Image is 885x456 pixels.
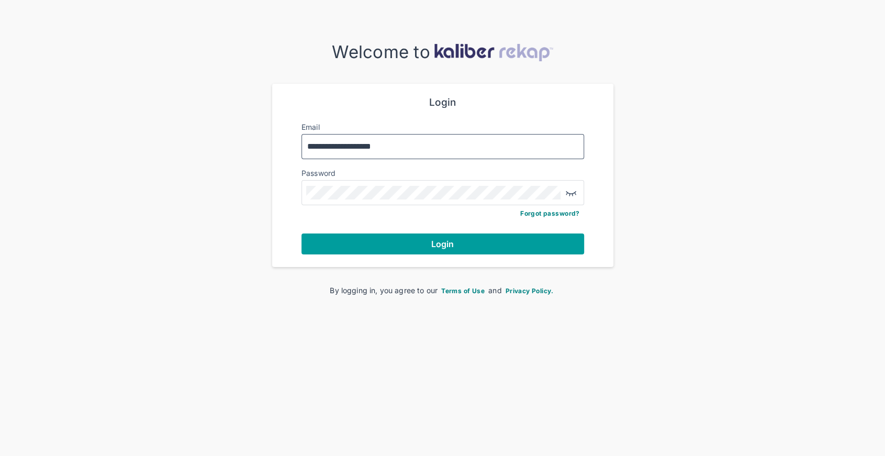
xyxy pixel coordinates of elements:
[520,209,579,217] a: Forgot password?
[289,285,597,296] div: By logging in, you agree to our and
[440,286,486,295] a: Terms of Use
[504,286,555,295] a: Privacy Policy.
[506,287,554,295] span: Privacy Policy.
[301,233,584,254] button: Login
[301,169,336,177] label: Password
[301,96,584,109] div: Login
[441,287,485,295] span: Terms of Use
[301,123,320,131] label: Email
[431,239,454,249] span: Login
[434,43,553,61] img: kaliber-logo
[565,186,577,199] img: eye-closed.fa43b6e4.svg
